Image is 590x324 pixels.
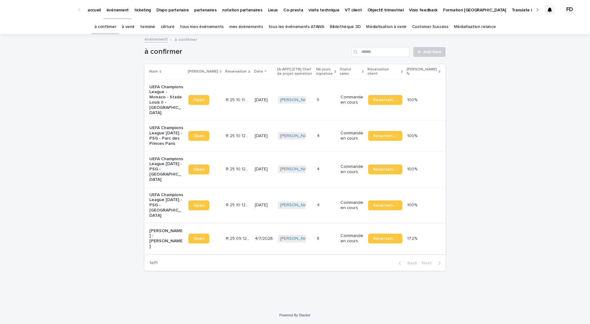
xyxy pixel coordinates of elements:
[254,68,263,75] p: Date
[412,20,448,34] a: Customer Success
[280,97,314,103] a: [PERSON_NAME]
[140,20,155,34] a: terminé
[188,164,209,174] a: Open
[226,201,251,208] p: R 25 10 1239
[193,134,204,138] span: Open
[188,200,209,210] a: Open
[188,68,218,75] p: [PERSON_NAME]
[368,234,402,243] a: Réservation
[368,164,402,174] a: Réservation
[407,165,419,172] p: 100%
[225,68,247,75] p: Reservation
[351,47,410,57] input: Search
[144,223,450,254] tr: [PERSON_NAME] - [PERSON_NAME]OpenR 25 09 1201R 25 09 1201 4/7/2026[PERSON_NAME] 88 Commande en co...
[94,20,116,34] a: à confirmer
[144,35,168,42] a: événement
[149,156,183,182] p: UEFA Champions League [DATE] - PSG - [GEOGRAPHIC_DATA]
[407,132,419,139] p: 100%
[226,132,251,139] p: R 25 10 1237
[193,203,204,207] span: Open
[368,95,402,105] a: Réservation
[280,203,314,208] a: [PERSON_NAME]
[144,79,450,121] tr: UEFA Champions League - Monaco - Stade Louis II - [GEOGRAPHIC_DATA]OpenR 25 10 1166R 25 10 1166 [...
[144,187,450,223] tr: UEFA Champions League [DATE] - PSG - [GEOGRAPHIC_DATA]OpenR 25 10 1239R 25 10 1239 [DATE][PERSON_...
[226,235,251,241] p: R 25 09 1201
[193,98,204,102] span: Open
[255,97,273,103] p: [DATE]
[368,131,402,141] a: Réservation
[226,165,251,172] p: R 25 10 1238
[330,20,360,34] a: Bibliothèque 3D
[188,234,209,243] a: Open
[149,85,183,116] p: UEFA Champions League - Monaco - Stade Louis II - [GEOGRAPHIC_DATA]
[255,133,273,139] p: [DATE]
[317,235,321,241] p: 8
[340,131,363,141] p: Commande en cours
[144,255,163,271] p: 1 of 1
[193,236,204,241] span: Open
[279,313,310,317] a: Powered By Stacker
[193,167,204,172] span: Open
[373,167,397,172] span: Réservation
[407,66,437,77] p: [PERSON_NAME] %
[175,36,197,42] p: à confirmer
[149,192,183,218] p: UEFA Champions League [DATE] - PSG - [GEOGRAPHIC_DATA]
[144,151,450,187] tr: UEFA Champions League [DATE] - PSG - [GEOGRAPHIC_DATA]OpenR 25 10 1238R 25 10 1238 [DATE][PERSON_...
[122,20,135,34] a: à venir
[422,261,435,265] span: Next
[317,96,321,103] p: 5
[373,134,397,138] span: Réservation
[423,50,442,54] span: Add New
[316,66,333,77] p: Nb jours signature
[394,260,419,266] button: Back
[188,95,209,105] a: Open
[565,5,575,15] div: FD
[229,20,263,34] a: mes événements
[407,96,419,103] p: 100%
[255,203,273,208] p: [DATE]
[255,236,273,241] p: 4/7/2026
[144,47,349,56] h1: à confirmer
[373,236,397,241] span: Réservation
[317,132,321,139] p: 4
[340,200,363,211] p: Commande en cours
[161,20,175,34] a: clôturé
[413,47,446,57] a: Add New
[280,167,314,172] a: [PERSON_NAME]
[454,20,496,34] a: Médiatisation relance
[373,98,397,102] span: Réservation
[149,68,158,75] p: Nom
[12,4,72,16] img: Ls34BcGeRexTGTNfXpUC
[149,228,183,249] p: [PERSON_NAME] - [PERSON_NAME]
[280,236,314,241] a: [PERSON_NAME]
[226,96,251,103] p: R 25 10 1166
[255,167,273,172] p: [DATE]
[149,125,183,146] p: UEFA Champions League [DATE] - PSG - Parc des Princes Paris
[180,20,224,34] a: tous mes événements
[368,66,399,77] p: Réservation client
[407,201,419,208] p: 100%
[368,200,402,210] a: Réservation
[340,95,363,105] p: Commande en cours
[373,203,397,207] span: Réservation
[404,261,417,265] span: Back
[317,165,321,172] p: 4
[144,121,450,151] tr: UEFA Champions League [DATE] - PSG - Parc des Princes ParisOpenR 25 10 1237R 25 10 1237 [DATE][PE...
[277,66,313,77] p: [A-APP] [ZTB] Chef de projet opération
[340,233,363,244] p: Commande en cours
[407,235,419,241] p: 17.2%
[340,66,360,77] p: Statut sales
[188,131,209,141] a: Open
[317,201,321,208] p: 4
[419,260,446,266] button: Next
[269,20,324,34] a: tous les événements ATAWA
[340,164,363,175] p: Commande en cours
[366,20,407,34] a: Médiatisation à venir
[280,133,314,139] a: [PERSON_NAME]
